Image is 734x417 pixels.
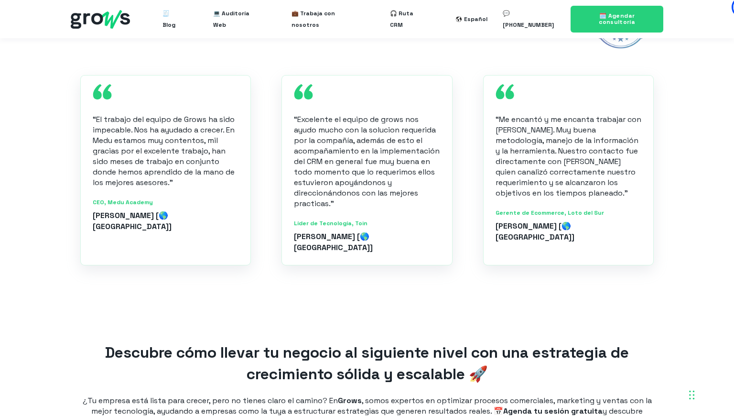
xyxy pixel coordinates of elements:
h2: Descubre cómo llevar tu negocio al siguiente nivel con una estrategia de crecimiento sólida y esc... [80,342,654,385]
a: 🗓️ Agendar consultoría [571,6,663,33]
div: [PERSON_NAME] [🌎 [GEOGRAPHIC_DATA]] [496,209,641,242]
a: 🎧 Ruta CRM [390,4,425,34]
div: [PERSON_NAME] [🌎 [GEOGRAPHIC_DATA]] [294,219,440,253]
strong: Agenda tu sesión gratuita [503,406,603,416]
p: “Me encantó y me encanta trabajar con [PERSON_NAME]. Muy buena metodología, manejo de la informac... [496,114,641,198]
div: Español [464,13,487,25]
a: 💼 Trabaja con nosotros [291,4,360,34]
iframe: Chat Widget [562,283,734,417]
div: Arrastrar [689,381,695,409]
a: 🧾 Blog [162,4,183,34]
img: grows - hubspot [71,10,130,29]
div: Widget de chat [562,283,734,417]
div: [PERSON_NAME] [🌎 [GEOGRAPHIC_DATA]] [93,198,238,232]
a: 💻 Auditoría Web [213,4,260,34]
p: “El trabajo del equipo de Grows ha sido impecable. Nos ha ayudado a crecer. En Medu estamos muy c... [93,114,238,188]
span: CEO, Medu Academy [93,198,238,207]
span: Gerente de Ecommerce, Loto del Sur [496,209,641,217]
p: “Excelente el equipo de grows nos ayudo mucho con la solucion requerida por la compañía, además d... [294,114,440,209]
a: 💬 [PHONE_NUMBER] [503,4,559,34]
strong: Grows [338,395,362,406]
span: 🗓️ Agendar consultoría [599,12,635,26]
span: Líder de Tecnología, Toin [294,219,440,228]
